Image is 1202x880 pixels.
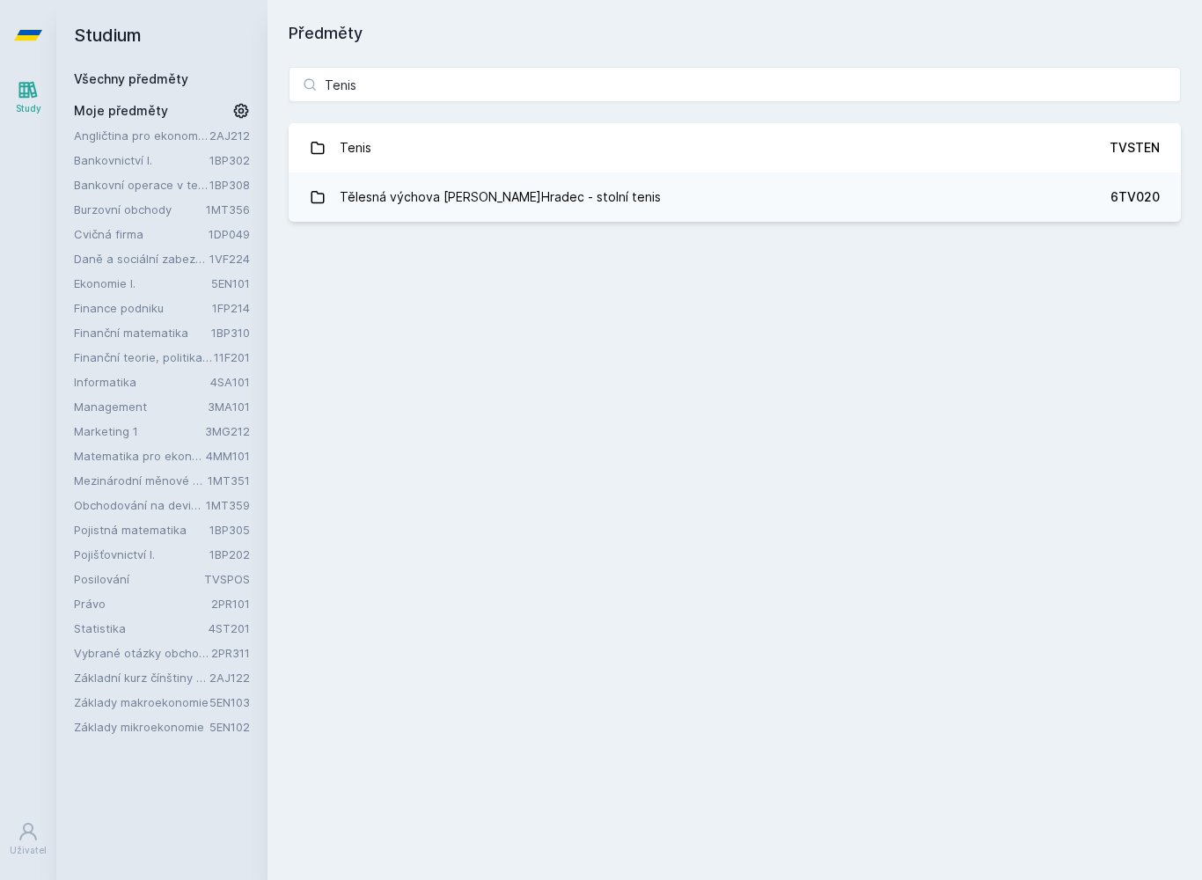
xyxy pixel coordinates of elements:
[74,570,204,588] a: Posilování
[1110,188,1160,206] div: 6TV020
[289,172,1181,222] a: Tělesná výchova [PERSON_NAME]Hradec - stolní tenis 6TV020
[74,348,214,366] a: Finanční teorie, politika a instituce
[74,102,168,120] span: Moje předměty
[74,398,208,415] a: Management
[74,496,206,514] a: Obchodování na devizovém trhu
[214,350,250,364] a: 11F201
[74,324,211,341] a: Finanční matematika
[209,153,250,167] a: 1BP302
[209,547,250,561] a: 1BP202
[206,449,250,463] a: 4MM101
[74,422,205,440] a: Marketing 1
[211,597,250,611] a: 2PR101
[212,301,250,315] a: 1FP214
[74,669,209,686] a: Základní kurz čínštiny B (A1)
[4,812,53,866] a: Uživatel
[74,250,209,268] a: Daně a sociální zabezpečení
[74,127,209,144] a: Angličtina pro ekonomická studia 2 (B2/C1)
[209,128,250,143] a: 2AJ212
[208,473,250,488] a: 1MT351
[74,595,211,612] a: Právo
[209,227,250,241] a: 1DP049
[74,644,211,662] a: Vybrané otázky obchodního práva
[340,180,661,215] div: Tělesná výchova [PERSON_NAME]Hradec - stolní tenis
[209,252,250,266] a: 1VF224
[211,646,250,660] a: 2PR311
[74,472,208,489] a: Mezinárodní měnové a finanční instituce
[74,71,188,86] a: Všechny předměty
[211,326,250,340] a: 1BP310
[74,718,209,736] a: Základy mikroekonomie
[74,299,212,317] a: Finance podniku
[206,498,250,512] a: 1MT359
[74,201,206,218] a: Burzovní obchody
[74,521,209,539] a: Pojistná matematika
[74,176,209,194] a: Bankovní operace v teorii a praxi
[74,151,209,169] a: Bankovnictví I.
[209,671,250,685] a: 2AJ122
[209,695,250,709] a: 5EN103
[4,70,53,124] a: Study
[208,400,250,414] a: 3MA101
[209,523,250,537] a: 1BP305
[289,21,1181,46] h1: Předměty
[205,424,250,438] a: 3MG212
[74,275,211,292] a: Ekonomie I.
[74,225,209,243] a: Cvičná firma
[74,620,209,637] a: Statistika
[206,202,250,216] a: 1MT356
[1110,139,1160,157] div: TVSTEN
[211,276,250,290] a: 5EN101
[340,130,371,165] div: Tenis
[74,373,210,391] a: Informatika
[74,693,209,711] a: Základy makroekonomie
[209,178,250,192] a: 1BP308
[74,546,209,563] a: Pojišťovnictví I.
[16,102,41,115] div: Study
[210,375,250,389] a: 4SA101
[10,844,47,857] div: Uživatel
[289,123,1181,172] a: Tenis TVSTEN
[289,67,1181,102] input: Název nebo ident předmětu…
[209,621,250,635] a: 4ST201
[74,447,206,465] a: Matematika pro ekonomy
[204,572,250,586] a: TVSPOS
[209,720,250,734] a: 5EN102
